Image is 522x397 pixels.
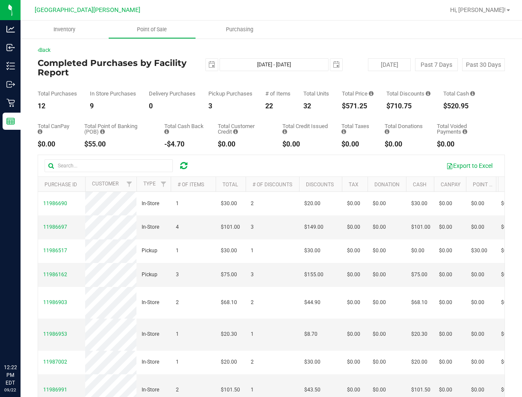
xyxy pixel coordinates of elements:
i: Sum of the successful, non-voided payments using account credit for all purchases in the date range. [233,129,238,134]
span: $101.50 [411,386,430,394]
span: 2 [176,386,179,394]
span: Inventory [42,26,87,33]
i: Sum of the successful, non-voided cash payment transactions for all purchases in the date range. ... [470,91,475,96]
span: 2 [251,358,254,366]
i: Sum of all voided payment transaction amounts, excluding tips and transaction fees, for all purch... [463,129,467,134]
span: Pickup [142,247,157,255]
span: $43.50 [304,386,320,394]
a: Cash [413,182,427,188]
span: 1 [251,386,254,394]
span: $0.00 [439,271,452,279]
span: 1 [176,247,179,255]
div: In Store Purchases [90,91,136,96]
a: Donation [374,182,400,188]
span: select [206,59,218,71]
div: -$4.70 [164,141,205,148]
span: $0.00 [347,247,360,255]
span: $0.00 [373,298,386,307]
div: $0.00 [282,141,329,148]
span: $44.90 [304,298,320,307]
span: $30.00 [304,358,320,366]
i: Sum of the total prices of all purchases in the date range. [369,91,374,96]
button: Past 7 Days [415,58,458,71]
span: $0.00 [501,200,514,208]
a: Purchase ID [44,182,77,188]
inline-svg: Outbound [6,80,15,89]
a: Purchasing [196,21,284,39]
span: Purchasing [214,26,265,33]
span: 11986517 [43,248,67,254]
span: $0.00 [347,298,360,307]
span: 3 [251,223,254,231]
span: 11986953 [43,331,67,337]
span: $101.00 [221,223,240,231]
button: Past 30 Days [462,58,505,71]
span: $0.00 [373,223,386,231]
span: $0.00 [373,200,386,208]
div: 3 [208,103,252,110]
div: Total Purchases [38,91,77,96]
span: In-Store [142,223,159,231]
button: Export to Excel [441,158,498,173]
input: Search... [44,159,173,172]
a: Point of Sale [108,21,196,39]
span: $0.00 [373,271,386,279]
span: 11987002 [43,359,67,365]
span: Hi, [PERSON_NAME]! [450,6,506,13]
span: $0.00 [347,223,360,231]
div: $0.00 [437,141,492,148]
a: # of Items [178,182,204,188]
span: $0.00 [373,358,386,366]
span: $0.00 [501,271,514,279]
span: $0.00 [439,386,452,394]
div: Total Donations [385,123,424,134]
i: Sum of all account credit issued for all refunds from returned purchases in the date range. [282,129,287,134]
span: $0.00 [347,271,360,279]
span: $0.00 [471,223,484,231]
div: Total Cash [443,91,475,96]
inline-svg: Retail [6,99,15,107]
span: $0.00 [411,247,424,255]
a: Filter [157,177,171,191]
i: Sum of the discount values applied to the all purchases in the date range. [426,91,430,96]
span: $0.00 [439,223,452,231]
div: 9 [90,103,136,110]
div: Total Customer Credit [218,123,270,134]
span: $0.00 [471,330,484,338]
span: $30.00 [304,247,320,255]
div: Total Taxes [341,123,372,134]
div: 22 [265,103,291,110]
span: $0.00 [471,200,484,208]
span: $0.00 [347,386,360,394]
span: $0.00 [471,358,484,366]
span: In-Store [142,200,159,208]
span: $0.00 [439,330,452,338]
span: $149.00 [304,223,323,231]
span: 2 [251,298,254,307]
i: Sum of the total taxes for all purchases in the date range. [341,129,346,134]
button: [DATE] [368,58,411,71]
span: $0.00 [471,386,484,394]
span: $0.00 [501,223,514,231]
a: Filter [122,177,136,191]
a: CanPay [441,182,460,188]
inline-svg: Inbound [6,43,15,52]
div: 0 [149,103,196,110]
span: $0.00 [373,386,386,394]
span: 11986690 [43,200,67,206]
span: $155.00 [304,271,323,279]
a: Tax [349,182,359,188]
span: 1 [176,358,179,366]
span: In-Store [142,358,159,366]
span: $0.00 [347,358,360,366]
div: $0.00 [38,141,71,148]
div: $710.75 [386,103,430,110]
p: 09/22 [4,387,17,393]
div: Total Discounts [386,91,430,96]
span: $0.00 [373,247,386,255]
span: $0.00 [471,271,484,279]
i: Sum of all round-up-to-next-dollar total price adjustments for all purchases in the date range. [385,129,389,134]
span: In-Store [142,298,159,307]
div: Total Price [342,91,374,96]
span: $20.00 [304,200,320,208]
